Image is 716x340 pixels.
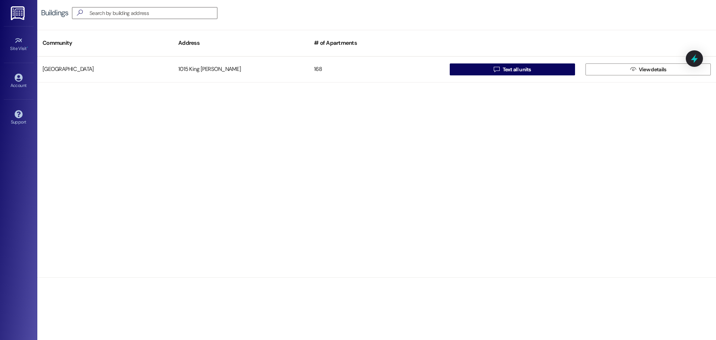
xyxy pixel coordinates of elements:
i:  [494,66,499,72]
button: Text all units [450,63,575,75]
img: ResiDesk Logo [11,6,26,20]
span: Text all units [503,66,531,74]
button: View details [585,63,711,75]
span: • [27,45,28,50]
a: Support [4,108,34,128]
div: # of Apartments [309,34,445,52]
i:  [630,66,636,72]
div: 168 [309,62,445,77]
div: Buildings [41,9,68,17]
div: Address [173,34,309,52]
a: Account [4,71,34,91]
input: Search by building address [89,8,217,18]
div: [GEOGRAPHIC_DATA] [37,62,173,77]
div: Community [37,34,173,52]
div: 1015 King [PERSON_NAME] [173,62,309,77]
span: View details [639,66,666,74]
a: Site Visit • [4,34,34,54]
i:  [74,9,86,17]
